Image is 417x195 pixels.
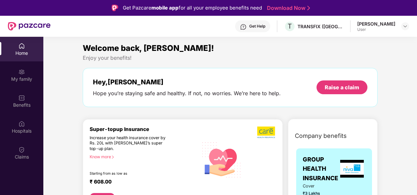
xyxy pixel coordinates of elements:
div: User [357,27,395,32]
span: Cover [303,183,326,189]
img: svg+xml;base64,PHN2ZyBpZD0iQmVuZWZpdHMiIHhtbG5zPSJodHRwOi8vd3d3LnczLm9yZy8yMDAwL3N2ZyIgd2lkdGg9Ij... [18,95,25,101]
img: Logo [112,5,118,11]
div: TRANSFIX ([GEOGRAPHIC_DATA]) PRIVATE LIMITED [297,23,343,30]
img: svg+xml;base64,PHN2ZyBpZD0iRHJvcGRvd24tMzJ4MzIiIHhtbG5zPSJodHRwOi8vd3d3LnczLm9yZy8yMDAwL3N2ZyIgd2... [403,24,408,29]
span: T [288,22,292,30]
strong: mobile app [151,5,179,11]
img: New Pazcare Logo [8,22,51,31]
span: Company benefits [295,131,347,141]
div: Raise a claim [325,84,359,91]
img: svg+xml;base64,PHN2ZyBpZD0iSG9zcGl0YWxzIiB4bWxucz0iaHR0cDovL3d3dy53My5vcmcvMjAwMC9zdmciIHdpZHRoPS... [18,120,25,127]
img: svg+xml;base64,PHN2ZyB3aWR0aD0iMjAiIGhlaWdodD0iMjAiIHZpZXdCb3g9IjAgMCAyMCAyMCIgZmlsbD0ibm9uZSIgeG... [18,69,25,75]
div: Increase your health insurance cover by Rs. 20L with [PERSON_NAME]’s super top-up plan. [90,135,170,152]
div: Starting from as low as [90,171,170,176]
img: Stroke [307,5,310,11]
div: Know more [90,154,194,159]
div: Get Help [249,24,265,29]
span: right [111,155,115,159]
div: [PERSON_NAME] [357,21,395,27]
div: Hope you’re staying safe and healthy. If not, no worries. We’re here to help. [93,90,281,97]
div: ₹ 608.00 [90,179,192,186]
div: Hey, [PERSON_NAME] [93,78,281,86]
div: Get Pazcare for all your employee benefits need [123,4,262,12]
img: b5dec4f62d2307b9de63beb79f102df3.png [257,126,276,139]
img: svg+xml;base64,PHN2ZyBpZD0iQ2xhaW0iIHhtbG5zPSJodHRwOi8vd3d3LnczLm9yZy8yMDAwL3N2ZyIgd2lkdGg9IjIwIi... [18,146,25,153]
a: Download Now [267,5,308,11]
span: Welcome back, [PERSON_NAME]! [83,43,214,53]
img: svg+xml;base64,PHN2ZyB4bWxucz0iaHR0cDovL3d3dy53My5vcmcvMjAwMC9zdmciIHhtbG5zOnhsaW5rPSJodHRwOi8vd3... [198,136,245,183]
span: GROUP HEALTH INSURANCE [303,155,339,183]
div: Enjoy your benefits! [83,54,378,61]
div: Super-topup Insurance [90,126,198,132]
img: insurerLogo [340,160,364,178]
img: svg+xml;base64,PHN2ZyBpZD0iSG9tZSIgeG1sbnM9Imh0dHA6Ly93d3cudzMub3JnLzIwMDAvc3ZnIiB3aWR0aD0iMjAiIG... [18,43,25,49]
img: svg+xml;base64,PHN2ZyBpZD0iSGVscC0zMngzMiIgeG1sbnM9Imh0dHA6Ly93d3cudzMub3JnLzIwMDAvc3ZnIiB3aWR0aD... [240,24,247,30]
